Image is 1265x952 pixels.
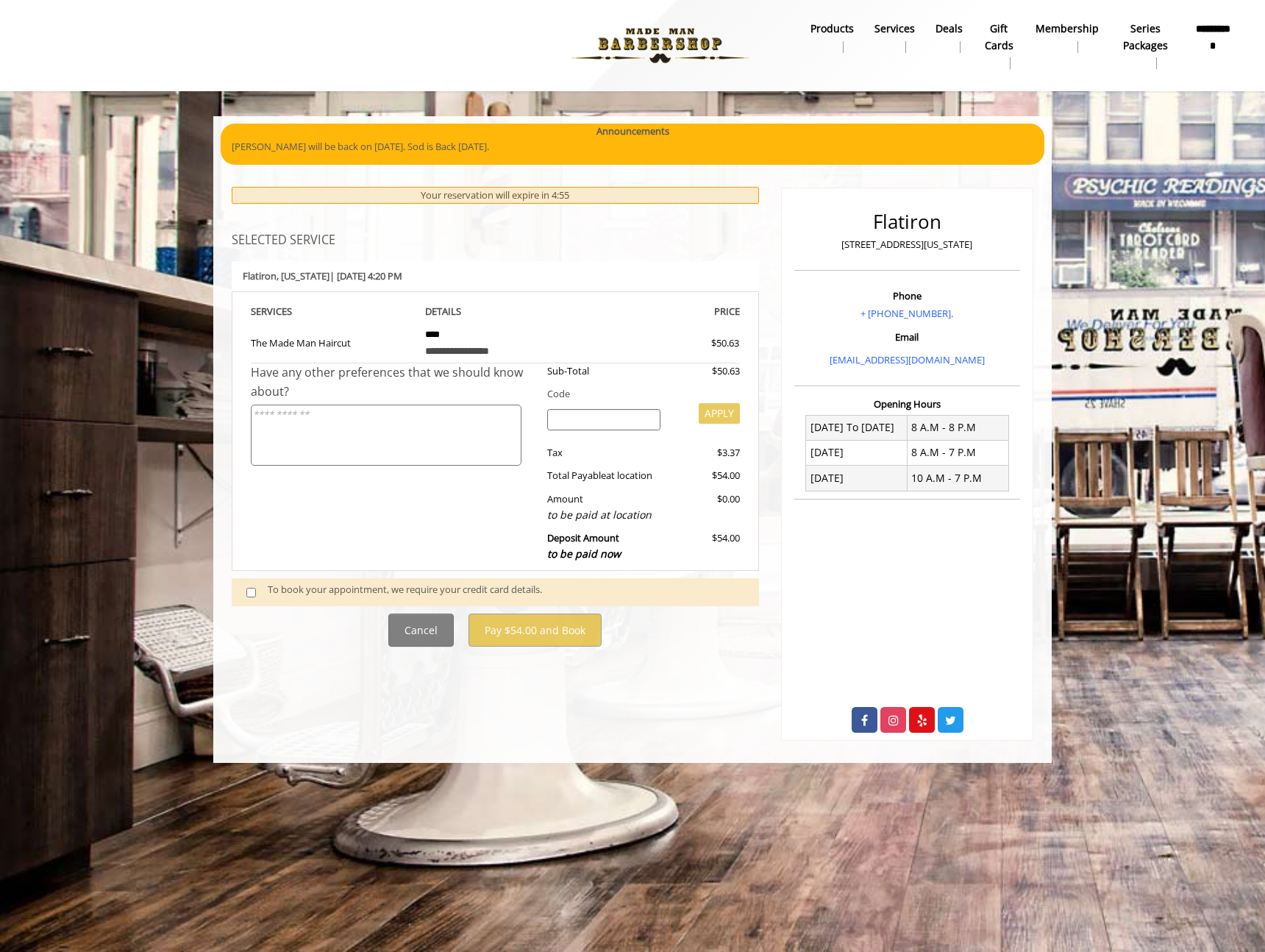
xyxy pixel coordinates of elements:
[414,303,577,320] th: DETAILS
[1119,21,1172,54] b: Series packages
[800,18,864,57] a: Productsproducts
[232,234,759,247] h3: SELECTED SERVICE
[243,269,402,283] b: Flatiron | [DATE] 4:20 PM
[606,469,652,482] span: at location
[874,21,915,37] b: Services
[268,582,744,602] div: To book your appointment, we require your credit card details.
[232,187,759,204] div: Your reservation will expire in 4:55
[798,332,1016,342] h3: Email
[806,440,908,465] td: [DATE]
[671,363,739,379] div: $50.63
[287,305,292,318] span: S
[388,614,454,647] button: Cancel
[907,466,1008,491] td: 10 A.M - 7 P.M
[1109,18,1183,73] a: Series packagesSeries packages
[671,445,739,461] div: $3.37
[1025,18,1109,57] a: MembershipMembership
[860,307,953,320] a: + [PHONE_NUMBER].
[699,403,740,424] button: APPLY
[468,614,602,647] button: Pay $54.00 and Book
[794,399,1020,409] h3: Opening Hours
[806,466,908,491] td: [DATE]
[536,445,672,461] div: Tax
[547,547,621,561] span: to be paid now
[936,21,963,37] b: Deals
[277,269,329,283] span: , [US_STATE]
[798,211,1016,232] h2: Flatiron
[547,507,661,523] div: to be paid at location
[1036,21,1099,37] b: Membership
[983,21,1015,54] b: gift cards
[536,468,672,483] div: Total Payable
[596,124,669,139] b: Announcements
[798,291,1016,301] h3: Phone
[925,18,973,57] a: DealsDeals
[907,415,1008,440] td: 8 A.M - 8 P.M
[577,303,740,320] th: PRICE
[671,530,739,562] div: $54.00
[973,18,1025,73] a: Gift cardsgift cards
[671,491,739,523] div: $0.00
[251,320,414,363] td: The Made Man Haircut
[536,363,672,379] div: Sub-Total
[232,139,1033,154] p: [PERSON_NAME] will be back on [DATE]. Sod is Back [DATE].
[810,21,854,37] b: products
[559,5,761,86] img: Made Man Barbershop logo
[907,440,1008,465] td: 8 A.M - 7 P.M
[251,303,414,320] th: SERVICE
[547,531,621,561] b: Deposit Amount
[806,415,908,440] td: [DATE] To [DATE]
[798,237,1016,252] p: [STREET_ADDRESS][US_STATE]
[536,386,740,402] div: Code
[830,353,985,366] a: [EMAIL_ADDRESS][DOMAIN_NAME]
[671,468,739,483] div: $54.00
[251,363,536,401] div: Have any other preferences that we should know about?
[864,18,925,57] a: ServicesServices
[658,335,739,351] div: $50.63
[536,491,672,523] div: Amount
